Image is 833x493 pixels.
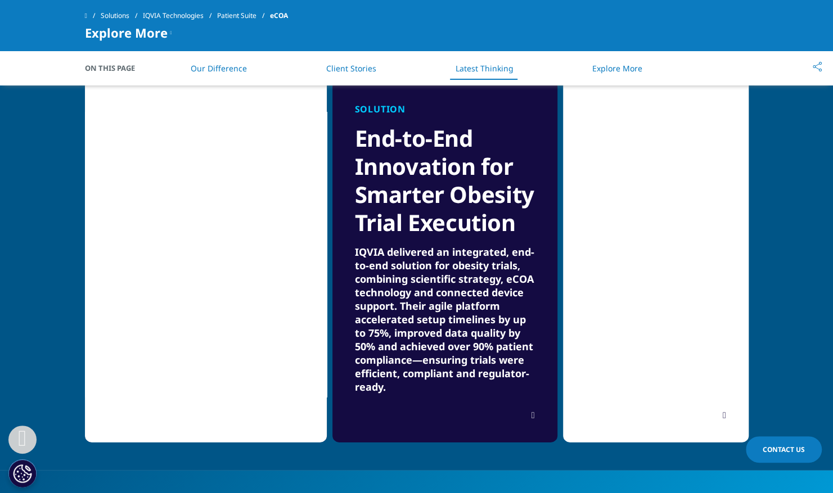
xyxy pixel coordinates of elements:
[355,102,535,116] div: Solution
[270,6,288,26] span: eCOA
[85,26,168,39] span: Explore More
[592,63,642,74] a: Explore More
[101,6,143,26] a: Solutions
[143,6,217,26] a: IQVIA Technologies
[8,459,37,487] button: Cookies Settings
[326,63,376,74] a: Client Stories
[763,445,805,454] span: Contact Us
[746,436,822,463] a: Contact Us
[217,6,270,26] a: Patient Suite
[355,245,535,394] div: IQVIA delivered an integrated, end-to-end solution for obesity trials, combining scientific strat...
[355,124,535,237] h3: End-to-End Innovation for Smarter Obesity Trial Execution
[191,63,247,74] a: Our Difference
[455,63,513,74] a: Latest Thinking
[85,62,147,74] span: On This Page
